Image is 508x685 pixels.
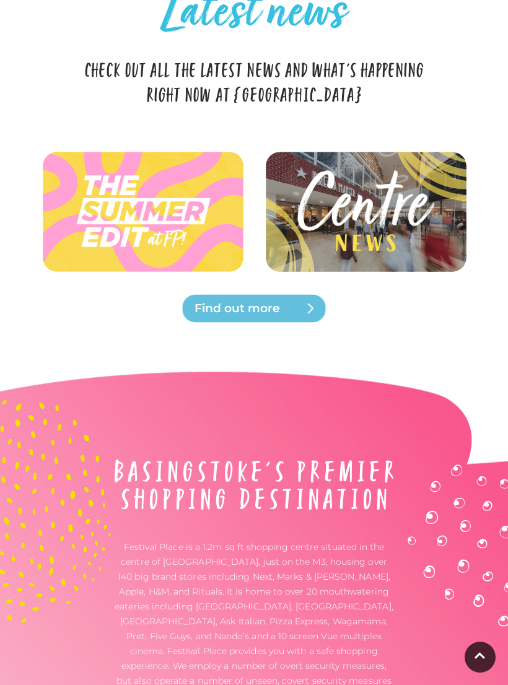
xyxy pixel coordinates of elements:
[195,300,343,317] span: Find out more
[40,165,245,257] img: Latest news
[263,151,468,274] img: Latest news
[263,165,468,257] img: Latest news
[180,294,328,323] a: Find out more
[115,460,393,510] img: About Festival Place
[77,56,431,106] p: Check out all the latest news and what's happening right now at [GEOGRAPHIC_DATA]
[40,151,245,274] img: Latest news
